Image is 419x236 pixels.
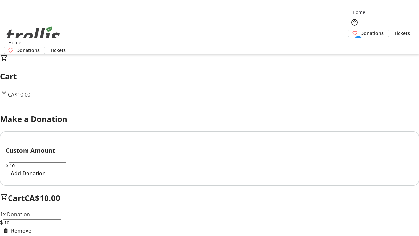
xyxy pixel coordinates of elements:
span: Tickets [394,30,410,37]
span: $ [6,162,9,169]
a: Donations [348,29,389,37]
a: Home [348,9,369,16]
span: Home [9,39,21,46]
a: Home [4,39,25,46]
a: Tickets [45,47,71,54]
h3: Custom Amount [6,146,413,155]
button: Help [348,16,361,29]
span: Donations [16,47,40,54]
span: Remove [11,227,31,235]
span: Donations [360,30,384,37]
a: Donations [4,47,45,54]
input: Donation Amount [9,162,66,169]
span: Add Donation [11,169,46,177]
span: Home [353,9,365,16]
button: Cart [348,37,361,50]
button: Add Donation [6,169,51,177]
img: Orient E2E Organization rStvEu4mao's Logo [4,19,62,52]
span: CA$10.00 [8,91,30,98]
span: Tickets [50,47,66,54]
span: CA$10.00 [25,192,60,203]
a: Tickets [389,30,415,37]
input: Donation Amount [3,219,61,226]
